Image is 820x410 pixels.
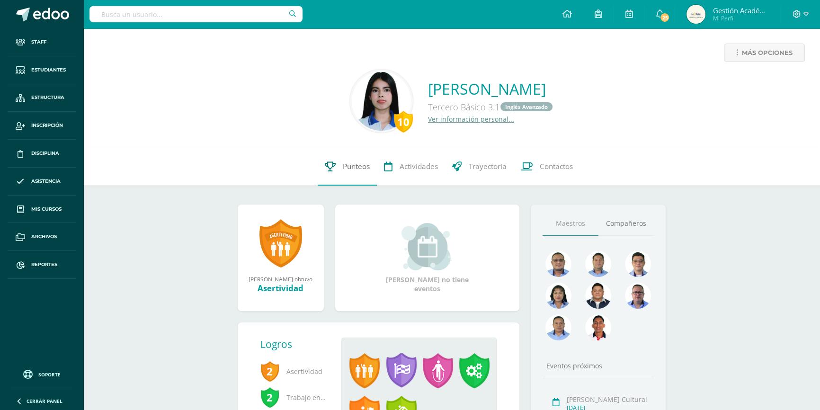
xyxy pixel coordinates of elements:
[260,360,279,382] span: 2
[89,6,303,22] input: Busca un usuario...
[713,6,769,15] span: Gestión Académica
[514,148,580,186] a: Contactos
[352,71,411,131] img: be0dbccde7e8dd506e44b42cc3bcc290.png
[38,371,61,378] span: Soporte
[8,56,76,84] a: Estudiantes
[8,112,76,140] a: Inscripción
[500,102,553,111] a: Inglés Avanzado
[31,38,46,46] span: Staff
[343,161,370,171] span: Punteos
[469,161,507,171] span: Trayectoria
[400,161,438,171] span: Actividades
[8,196,76,223] a: Mis cursos
[585,283,611,309] img: eccc7a2d5da755eac5968f4df6463713.png
[543,361,654,370] div: Eventos próximos
[247,275,314,283] div: [PERSON_NAME] obtuvo
[543,212,598,236] a: Maestros
[625,283,651,309] img: 30ea9b988cec0d4945cca02c4e803e5a.png
[380,223,474,293] div: [PERSON_NAME] no tiene eventos
[428,79,553,99] a: [PERSON_NAME]
[724,44,805,62] a: Más opciones
[11,367,72,380] a: Soporte
[318,148,377,186] a: Punteos
[8,140,76,168] a: Disciplina
[540,161,573,171] span: Contactos
[31,261,57,268] span: Reportes
[260,338,334,351] div: Logros
[713,14,769,22] span: Mi Perfil
[545,314,571,340] img: 2efff582389d69505e60b50fc6d5bd41.png
[31,150,59,157] span: Disciplina
[8,28,76,56] a: Staff
[247,283,314,294] div: Asertividad
[598,212,654,236] a: Compañeros
[742,44,793,62] span: Más opciones
[27,398,62,404] span: Cerrar panel
[660,12,670,23] span: 25
[545,283,571,309] img: 371adb901e00c108b455316ee4864f9b.png
[585,314,611,340] img: 89a3ce4a01dc90e46980c51de3177516.png
[401,223,453,270] img: event_small.png
[428,115,514,124] a: Ver información personal...
[445,148,514,186] a: Trayectoria
[8,223,76,251] a: Archivos
[8,168,76,196] a: Asistencia
[545,251,571,277] img: 99962f3fa423c9b8099341731b303440.png
[31,122,63,129] span: Inscripción
[260,386,279,408] span: 2
[260,358,327,384] span: Asertividad
[377,148,445,186] a: Actividades
[8,251,76,279] a: Reportes
[394,111,413,133] div: 10
[625,251,651,277] img: 6e6edff8e5b1d60e1b79b3df59dca1c4.png
[31,178,61,185] span: Asistencia
[567,395,651,404] div: [PERSON_NAME] Cultural
[31,66,66,74] span: Estudiantes
[31,94,64,101] span: Estructura
[31,233,57,241] span: Archivos
[31,205,62,213] span: Mis cursos
[585,251,611,277] img: 2ac039123ac5bd71a02663c3aa063ac8.png
[686,5,705,24] img: ff93632bf489dcbc5131d32d8a4af367.png
[428,99,553,115] div: Tercero Básico 3.1
[8,84,76,112] a: Estructura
